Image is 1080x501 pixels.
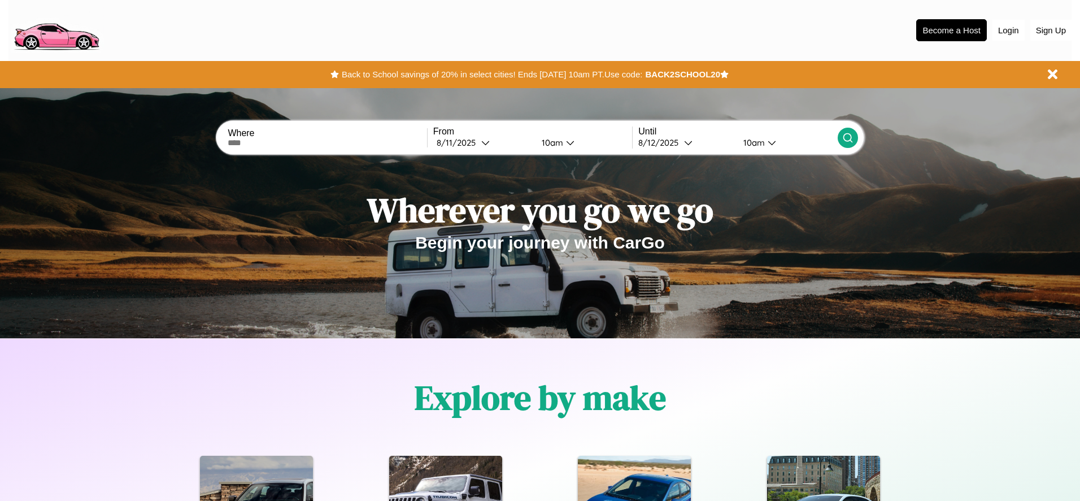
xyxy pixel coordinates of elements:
button: Become a Host [916,19,987,41]
div: 8 / 12 / 2025 [638,137,684,148]
div: 10am [536,137,566,148]
button: Back to School savings of 20% in select cities! Ends [DATE] 10am PT.Use code: [339,67,645,82]
label: From [433,127,632,137]
button: 10am [734,137,837,149]
img: logo [8,6,104,53]
button: 8/11/2025 [433,137,533,149]
div: 8 / 11 / 2025 [437,137,481,148]
button: Sign Up [1030,20,1072,41]
button: 10am [533,137,632,149]
div: 10am [738,137,768,148]
label: Where [228,128,426,138]
b: BACK2SCHOOL20 [645,69,720,79]
label: Until [638,127,837,137]
h1: Explore by make [415,374,666,421]
button: Login [992,20,1025,41]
